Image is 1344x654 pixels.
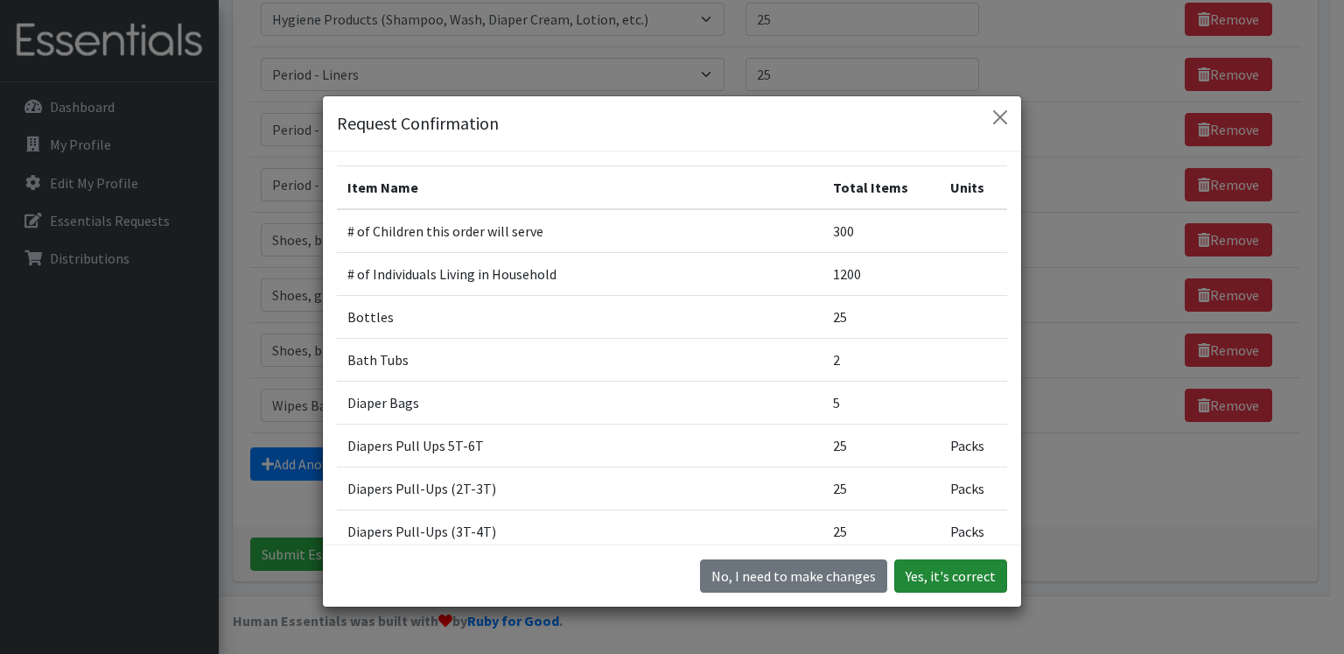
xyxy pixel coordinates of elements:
button: Yes, it's correct [894,559,1007,593]
td: Diapers Pull-Ups (3T-4T) [337,510,822,553]
td: Bottles [337,296,822,339]
td: 1200 [822,253,940,296]
td: Packs [940,468,1007,510]
td: Diapers Pull-Ups (2T-3T) [337,468,822,510]
td: # of Children this order will serve [337,209,822,253]
h5: Request Confirmation [337,110,499,137]
th: Units [940,166,1007,210]
td: 5 [822,382,940,425]
td: 25 [822,425,940,468]
td: Bath Tubs [337,339,822,382]
button: Close [986,103,1014,131]
td: # of Individuals Living in Household [337,253,822,296]
th: Item Name [337,166,822,210]
th: Total Items [822,166,940,210]
td: 25 [822,468,940,510]
td: 25 [822,296,940,339]
td: 2 [822,339,940,382]
td: 25 [822,510,940,553]
td: Packs [940,510,1007,553]
td: 300 [822,209,940,253]
td: Diaper Bags [337,382,822,425]
button: No I need to make changes [700,559,887,593]
td: Diapers Pull Ups 5T-6T [337,425,822,468]
td: Packs [940,425,1007,468]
